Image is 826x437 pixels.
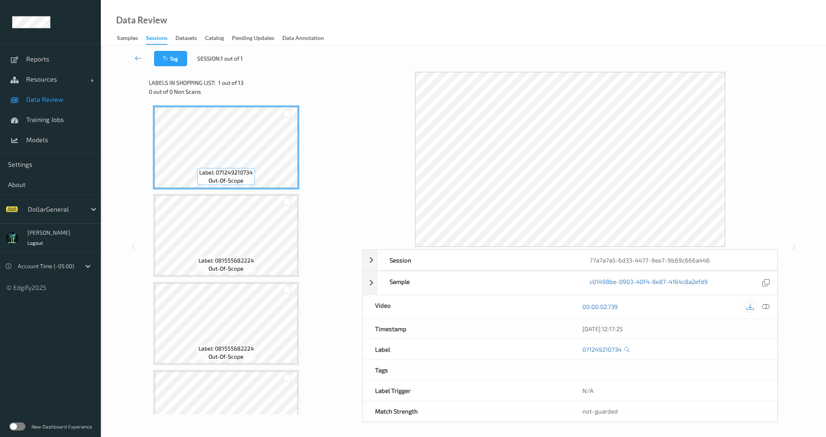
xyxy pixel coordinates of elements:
[209,176,244,185] span: out-of-scope
[116,16,167,24] div: Data Review
[205,33,232,44] a: Catalog
[209,353,244,361] span: out-of-scope
[146,33,175,45] a: Sessions
[146,34,167,45] div: Sessions
[198,256,254,265] span: Label: 081555682224
[198,345,254,353] span: Label: 081555682224
[570,380,777,401] div: N/A
[282,34,324,44] div: Data Annotation
[175,33,205,44] a: Datasets
[175,34,197,44] div: Datasets
[232,34,274,44] div: Pending Updates
[582,325,765,333] div: [DATE] 12:17:25
[209,265,244,273] span: out-of-scope
[582,407,765,415] div: not-guarded
[149,88,357,96] div: 0 out of 0 Non Scans
[578,250,777,270] div: 77a7a7a5-6d33-4477-9ee7-9b69c666a446
[363,380,570,401] div: Label Trigger
[117,34,138,44] div: Samples
[363,319,570,339] div: Timestamp
[363,360,570,380] div: Tags
[582,303,618,311] a: 00:00:02.739
[221,55,243,63] span: 1 out of 1
[218,79,244,87] span: 1 out of 13
[363,401,570,421] div: Match Strength
[232,33,282,44] a: Pending Updates
[205,34,224,44] div: Catalog
[378,271,577,294] div: Sample
[197,55,221,63] span: Session:
[149,79,215,87] span: Labels in shopping list:
[282,33,332,44] a: Data Annotation
[363,271,778,295] div: Samplec01498be-0903-40f4-8e87-4164c8a2efd9
[363,339,570,359] div: Label
[590,277,708,288] a: c01498be-0903-40f4-8e87-4164c8a2efd9
[378,250,577,270] div: Session
[363,295,570,318] div: Video
[582,345,622,353] a: 071249210734
[117,33,146,44] a: Samples
[154,51,187,66] button: Tag
[363,250,778,271] div: Session77a7a7a5-6d33-4477-9ee7-9b69c666a446
[199,168,253,176] span: Label: 071249210734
